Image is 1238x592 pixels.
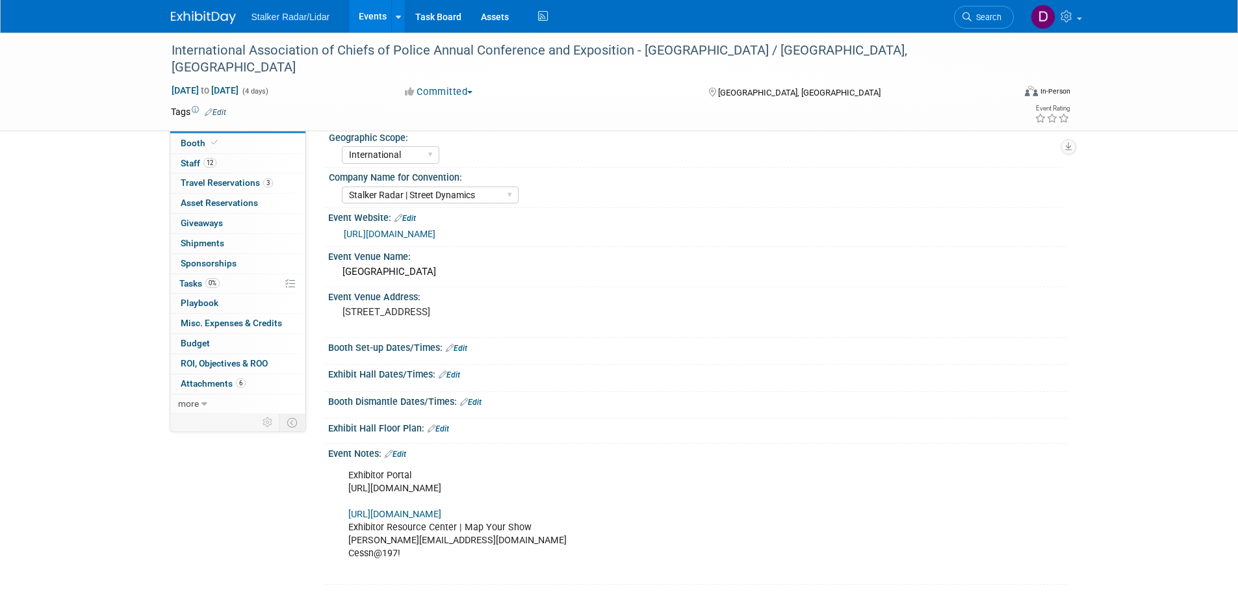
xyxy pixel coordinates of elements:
[170,354,305,374] a: ROI, Objectives & ROO
[460,398,482,407] a: Edit
[171,11,236,24] img: ExhibitDay
[241,87,268,96] span: (4 days)
[257,414,279,431] td: Personalize Event Tab Strip
[181,238,224,248] span: Shipments
[199,85,211,96] span: to
[170,174,305,193] a: Travel Reservations3
[203,158,216,168] span: 12
[170,254,305,274] a: Sponsorships
[400,85,478,99] button: Committed
[251,12,330,22] span: Stalker Radar/Lidar
[181,138,220,148] span: Booth
[344,229,435,239] a: [URL][DOMAIN_NAME]
[328,287,1068,303] div: Event Venue Address:
[328,392,1068,409] div: Booth Dismantle Dates/Times:
[170,274,305,294] a: Tasks0%
[937,84,1071,103] div: Event Format
[170,374,305,394] a: Attachments6
[342,306,622,318] pre: [STREET_ADDRESS]
[170,234,305,253] a: Shipments
[181,298,218,308] span: Playbook
[170,194,305,213] a: Asset Reservations
[328,444,1068,461] div: Event Notes:
[385,450,406,459] a: Edit
[181,378,246,389] span: Attachments
[348,509,441,520] a: [URL][DOMAIN_NAME]
[1040,86,1070,96] div: In-Person
[171,84,239,96] span: [DATE] [DATE]
[181,318,282,328] span: Misc. Expenses & Credits
[328,418,1068,435] div: Exhibit Hall Floor Plan:
[170,294,305,313] a: Playbook
[718,88,881,97] span: [GEOGRAPHIC_DATA], [GEOGRAPHIC_DATA]
[170,214,305,233] a: Giveaways
[170,134,305,153] a: Booth
[181,358,268,368] span: ROI, Objectives & ROO
[181,198,258,208] span: Asset Reservations
[428,424,449,433] a: Edit
[181,218,223,228] span: Giveaways
[170,154,305,174] a: Staff12
[170,334,305,354] a: Budget
[1031,5,1055,29] img: Don Horen
[972,12,1001,22] span: Search
[181,338,210,348] span: Budget
[328,247,1068,263] div: Event Venue Name:
[1035,105,1070,112] div: Event Rating
[954,6,1014,29] a: Search
[236,378,246,388] span: 6
[328,208,1068,225] div: Event Website:
[329,128,1062,144] div: Geographic Scope:
[394,214,416,223] a: Edit
[170,314,305,333] a: Misc. Expenses & Credits
[263,178,273,188] span: 3
[167,39,994,79] div: International Association of Chiefs of Police Annual Conference and Exposition - [GEOGRAPHIC_DATA...
[279,414,305,431] td: Toggle Event Tabs
[439,370,460,380] a: Edit
[178,398,199,409] span: more
[446,344,467,353] a: Edit
[338,262,1058,282] div: [GEOGRAPHIC_DATA]
[205,278,220,288] span: 0%
[328,365,1068,381] div: Exhibit Hall Dates/Times:
[328,338,1068,355] div: Booth Set-up Dates/Times:
[170,394,305,414] a: more
[205,108,226,117] a: Edit
[1025,86,1038,96] img: Format-Inperson.png
[181,158,216,168] span: Staff
[329,168,1062,184] div: Company Name for Convention:
[179,278,220,289] span: Tasks
[181,177,273,188] span: Travel Reservations
[339,463,925,580] div: Exhibitor Portal [URL][DOMAIN_NAME] Exhibitor Resource Center | Map Your Show [PERSON_NAME][EMAIL...
[181,258,237,268] span: Sponsorships
[211,139,218,146] i: Booth reservation complete
[171,105,226,118] td: Tags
